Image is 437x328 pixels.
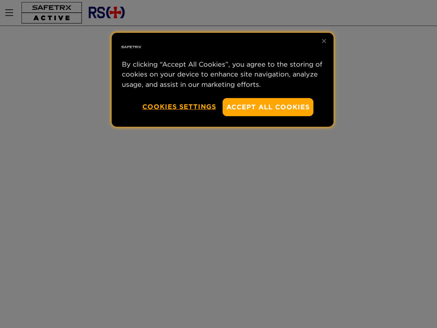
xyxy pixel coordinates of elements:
div: Privacy [112,33,334,127]
img: Safe Tracks [120,36,142,58]
button: Accept All Cookies [223,98,313,116]
p: By clicking “Accept All Cookies”, you agree to the storing of cookies on your device to enhance s... [122,59,323,90]
button: Cookies Settings [142,98,216,115]
button: Close [316,33,332,49]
